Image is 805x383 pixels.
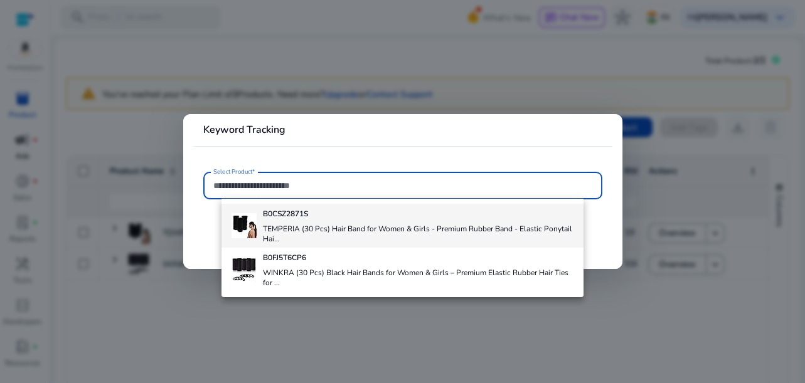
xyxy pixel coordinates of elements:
img: 315iK3S8DIL._SS40_.jpg [232,213,257,238]
img: 41r9TYx+1aL._SS40_.jpg [232,257,257,282]
h4: WINKRA (30 Pcs) Black Hair Bands for Women & Girls – Premium Elastic Rubber Hair Ties for ... [263,268,573,288]
mat-label: Select Product* [213,167,255,176]
b: B0FJ5T6CP6 [263,253,306,263]
b: B0CSZ2871S [263,209,308,219]
b: Keyword Tracking [203,123,285,137]
h4: TEMPERIA (30 Pcs) Hair Band for Women & Girls - Premium Rubber Band - Elastic Ponytail Hai... [263,224,573,244]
